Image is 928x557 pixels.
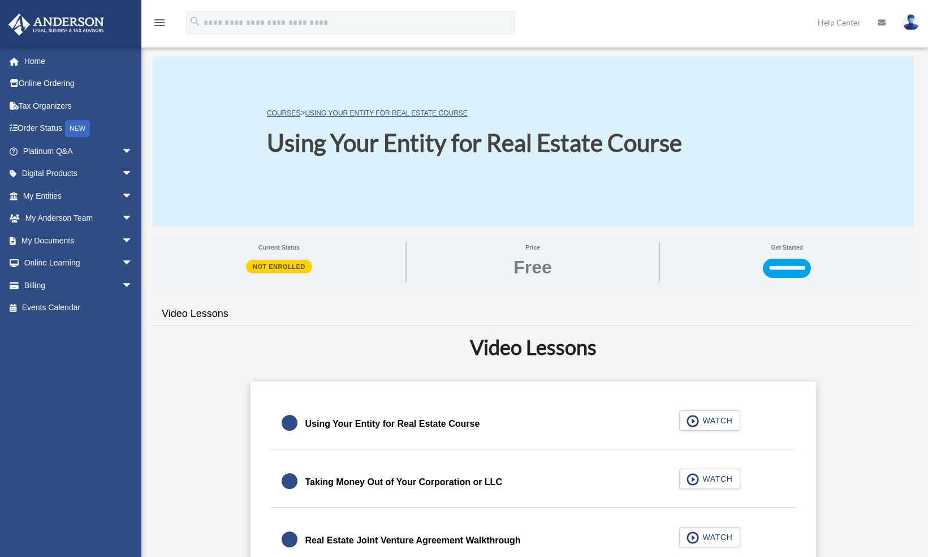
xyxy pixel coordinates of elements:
[122,185,144,208] span: arrow_drop_down
[161,242,398,252] span: Current Status
[153,20,166,29] a: menu
[8,252,150,275] a: Online Learningarrow_drop_down
[122,252,144,275] span: arrow_drop_down
[513,258,552,276] span: Free
[122,229,144,252] span: arrow_drop_down
[189,15,201,28] i: search
[65,120,90,137] div: NEW
[122,207,144,230] span: arrow_drop_down
[246,260,312,273] span: Not Enrolled
[122,140,144,163] span: arrow_drop_down
[122,274,144,297] span: arrow_drop_down
[668,242,906,252] span: Get Started
[415,242,651,252] span: Price
[8,50,150,72] a: Home
[305,109,467,117] a: Using Your Entity for Real Estate Course
[8,207,150,230] a: My Anderson Teamarrow_drop_down
[267,126,682,160] h1: Using Your Entity for Real Estate Course
[8,185,150,207] a: My Entitiesarrow_drop_down
[159,333,907,361] h2: Video Lessons
[8,162,150,185] a: Digital Productsarrow_drop_down
[903,14,920,31] img: User Pic
[5,14,107,36] img: Anderson Advisors Platinum Portal
[8,140,150,162] a: Platinum Q&Aarrow_drop_down
[153,16,166,29] i: menu
[153,298,238,330] a: Video Lessons
[8,72,150,95] a: Online Ordering
[122,162,144,186] span: arrow_drop_down
[8,229,150,252] a: My Documentsarrow_drop_down
[8,95,150,117] a: Tax Organizers
[267,109,300,117] a: COURSES
[8,274,150,297] a: Billingarrow_drop_down
[8,297,150,319] a: Events Calendar
[8,117,150,140] a: Order StatusNEW
[267,106,682,120] p: >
